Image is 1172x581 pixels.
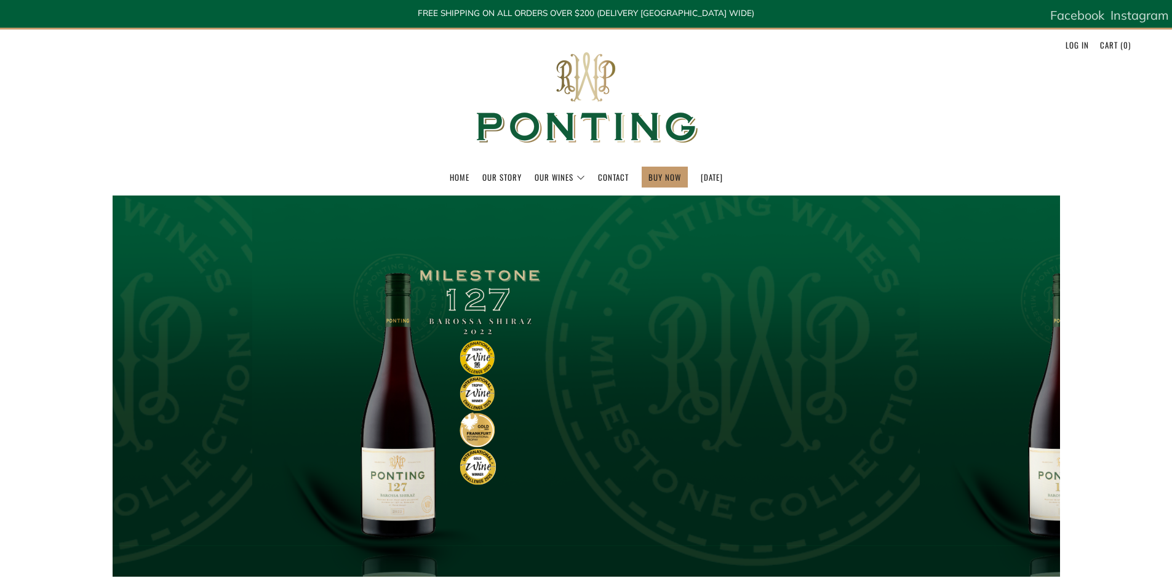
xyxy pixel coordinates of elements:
[1066,35,1089,55] a: Log in
[648,167,681,187] a: BUY NOW
[1050,3,1104,28] a: Facebook
[1110,7,1169,23] span: Instagram
[482,167,522,187] a: Our Story
[535,167,585,187] a: Our Wines
[1123,39,1128,51] span: 0
[463,30,709,167] img: Ponting Wines
[1100,35,1131,55] a: Cart (0)
[450,167,469,187] a: Home
[598,167,629,187] a: Contact
[701,167,723,187] a: [DATE]
[1110,3,1169,28] a: Instagram
[1050,7,1104,23] span: Facebook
